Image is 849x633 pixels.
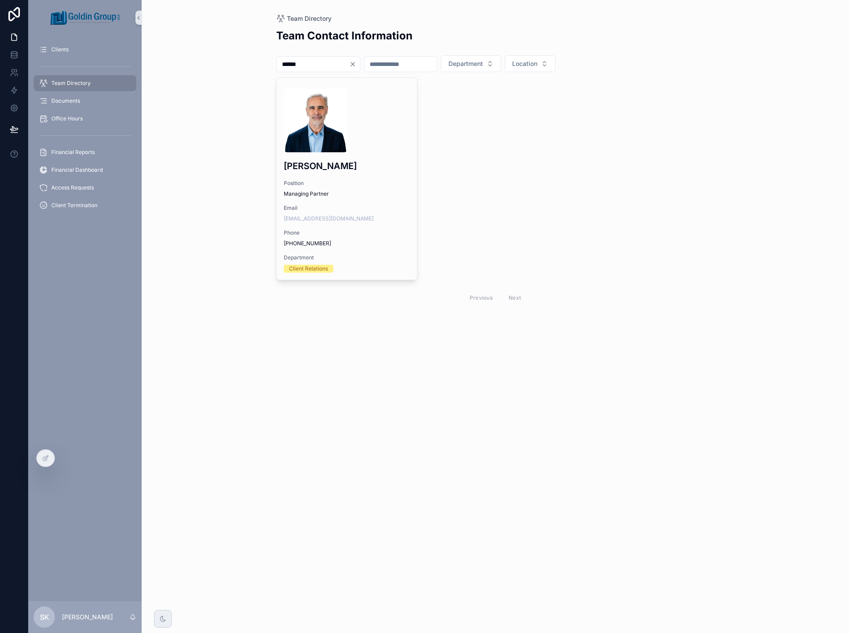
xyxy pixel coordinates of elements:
a: [EMAIL_ADDRESS][DOMAIN_NAME] [284,215,374,222]
span: Email [284,205,410,212]
span: Access Requests [51,184,94,191]
a: Office Hours [34,111,136,127]
span: Clients [51,46,69,53]
span: Phone [284,229,410,236]
a: Clients [34,42,136,58]
a: Documents [34,93,136,109]
span: Managing Partner [284,190,410,197]
span: Office Hours [51,115,83,122]
span: Team Directory [287,14,332,23]
a: Javier-Goldin.jpg[PERSON_NAME]PositionManaging PartnerEmail[EMAIL_ADDRESS][DOMAIN_NAME]Phone[PHON... [276,77,418,280]
a: Access Requests [34,180,136,196]
button: Select Button [505,55,556,72]
div: scrollable content [28,35,142,225]
span: Documents [51,97,80,104]
a: Client Termination [34,197,136,213]
span: [PHONE_NUMBER] [284,240,410,247]
a: Financial Reports [34,144,136,160]
span: Financial Dashboard [51,166,103,174]
span: Department [448,59,483,68]
span: Team Directory [51,80,91,87]
button: Clear [349,61,360,68]
h3: [PERSON_NAME] [284,159,410,173]
span: SK [40,612,49,622]
span: Position [284,180,410,187]
img: Javier-Goldin.jpg [284,89,347,152]
span: Department [284,254,410,261]
span: Location [512,59,537,68]
p: [PERSON_NAME] [62,613,113,621]
a: Team Directory [276,14,332,23]
span: Client Termination [51,202,97,209]
a: Financial Dashboard [34,162,136,178]
button: Select Button [441,55,501,72]
span: Financial Reports [51,149,95,156]
a: Team Directory [34,75,136,91]
h2: Team Contact Information [276,28,413,43]
img: App logo [50,11,120,25]
div: Client Relations [289,265,328,273]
